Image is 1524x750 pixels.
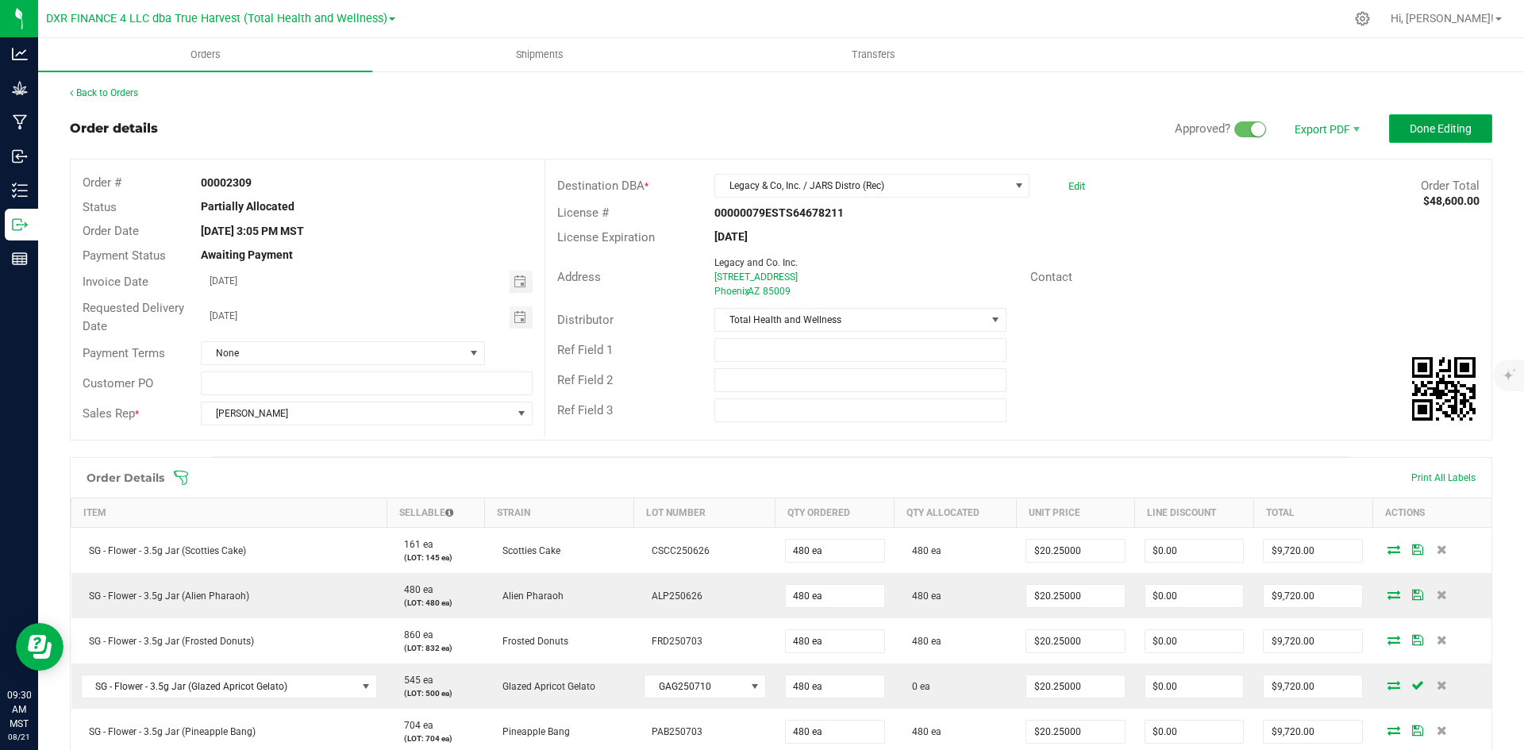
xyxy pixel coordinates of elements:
th: Qty Allocated [895,498,1016,528]
th: Unit Price [1016,498,1135,528]
span: 480 ea [904,545,941,556]
span: Order Total [1421,179,1480,193]
p: (LOT: 704 ea) [396,733,475,744]
inline-svg: Inbound [12,148,28,164]
span: [PERSON_NAME] [202,402,511,425]
th: Qty Ordered [775,498,895,528]
strong: 00000079ESTS64678211 [714,206,844,219]
span: 480 ea [904,636,941,647]
span: Save Order Detail [1406,680,1430,690]
inline-svg: Outbound [12,217,28,233]
span: Alien Pharaoh [495,590,564,602]
th: Total [1253,498,1372,528]
span: Order # [83,175,121,190]
input: 0 [1264,721,1362,743]
a: Transfers [706,38,1041,71]
span: Frosted Donuts [495,636,568,647]
strong: Partially Allocated [201,200,294,213]
input: 0 [1145,675,1244,698]
span: 85009 [763,286,791,297]
span: Toggle calendar [510,306,533,329]
p: (LOT: 145 ea) [396,552,475,563]
span: 161 ea [396,539,433,550]
span: None [202,342,464,364]
input: 0 [1026,721,1125,743]
th: Actions [1372,498,1491,528]
inline-svg: Inventory [12,183,28,198]
span: , [746,286,748,297]
h1: Order Details [87,471,164,484]
span: License # [557,206,609,220]
input: 0 [1026,675,1125,698]
span: Destination DBA [557,179,645,193]
inline-svg: Reports [12,251,28,267]
span: Save Order Detail [1406,635,1430,644]
span: Toggle calendar [510,271,533,293]
span: Legacy and Co. Inc. [714,257,798,268]
span: Delete Order Detail [1430,680,1453,690]
input: 0 [1145,540,1244,562]
div: Order details [70,119,158,138]
span: Transfers [830,48,917,62]
span: Shipments [495,48,585,62]
span: Requested Delivery Date [83,301,184,333]
span: Glazed Apricot Gelato [495,681,595,692]
strong: [DATE] 3:05 PM MST [201,225,304,237]
span: Payment Terms [83,346,165,360]
a: Edit [1068,180,1085,192]
span: Customer PO [83,376,153,390]
a: Back to Orders [70,87,138,98]
li: Export PDF [1278,114,1373,143]
span: [STREET_ADDRESS] [714,271,798,283]
span: Contact [1030,270,1072,284]
span: Delete Order Detail [1430,590,1453,599]
strong: Awaiting Payment [201,248,293,261]
iframe: Resource center [16,623,63,671]
input: 0 [786,630,884,652]
span: 860 ea [396,629,433,640]
a: Orders [38,38,372,71]
input: 0 [1264,630,1362,652]
span: Order Date [83,224,139,238]
img: Scan me! [1412,357,1476,421]
span: PAB250703 [644,726,702,737]
p: 09:30 AM MST [7,688,31,731]
span: Phoenix [714,286,749,297]
span: Delete Order Detail [1430,635,1453,644]
a: Shipments [372,38,706,71]
span: NO DATA FOUND [81,675,378,698]
span: Legacy & Co, Inc. / JARS Distro (Rec) [715,175,1009,197]
p: (LOT: 832 ea) [396,642,475,654]
span: Orders [169,48,242,62]
p: 08/21 [7,731,31,743]
span: Approved? [1175,121,1230,136]
input: 0 [786,675,884,698]
input: 0 [1145,630,1244,652]
inline-svg: Grow [12,80,28,96]
p: (LOT: 500 ea) [396,687,475,699]
span: Total Health and Wellness [715,309,985,331]
inline-svg: Analytics [12,46,28,62]
span: Sales Rep [83,406,135,421]
span: Ref Field 1 [557,343,613,357]
span: AZ [748,286,760,297]
th: Item [71,498,387,528]
input: 0 [1264,540,1362,562]
span: Save Order Detail [1406,590,1430,599]
strong: $48,600.00 [1423,194,1480,207]
span: Address [557,270,601,284]
th: Line Discount [1135,498,1254,528]
span: 545 ea [396,675,433,686]
strong: [DATE] [714,230,748,243]
th: Strain [485,498,634,528]
qrcode: 00002309 [1412,357,1476,421]
span: SG - Flower - 3.5g Jar (Pineapple Bang) [81,726,256,737]
span: 704 ea [396,720,433,731]
span: Payment Status [83,248,166,263]
span: ALP250626 [644,590,702,602]
input: 0 [1026,585,1125,607]
span: Save Order Detail [1406,544,1430,554]
span: Delete Order Detail [1430,725,1453,735]
span: DXR FINANCE 4 LLC dba True Harvest (Total Health and Wellness) [46,12,387,25]
span: 480 ea [904,726,941,737]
